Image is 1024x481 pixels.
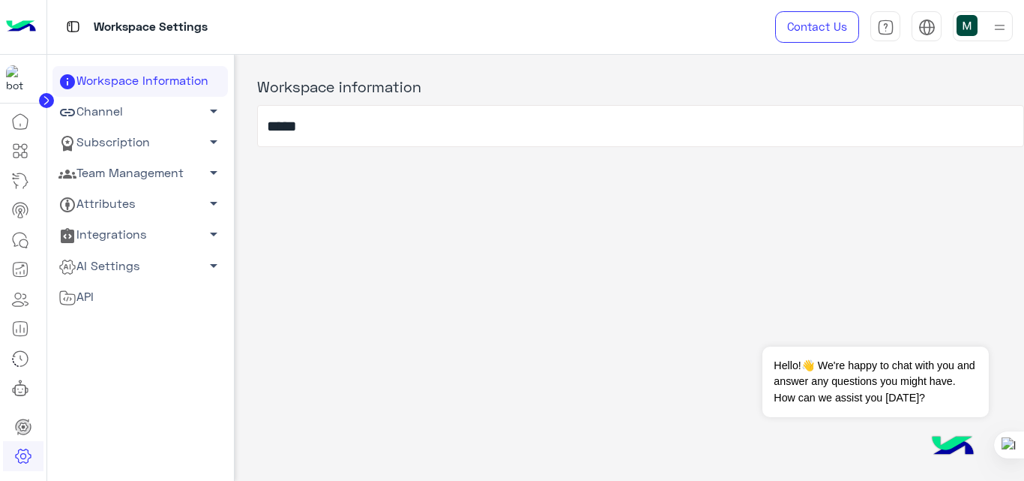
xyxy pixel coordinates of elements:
span: arrow_drop_down [205,133,223,151]
a: Channel [52,97,228,128]
img: Logo [6,11,36,43]
span: arrow_drop_down [205,257,223,275]
a: tab [870,11,900,43]
a: Subscription [52,128,228,158]
a: Workspace Information [52,66,228,97]
img: tab [877,19,894,36]
img: tab [918,19,936,36]
a: Attributes [52,189,228,220]
img: hulul-logo.png [927,421,979,473]
img: tab [64,17,82,36]
a: AI Settings [52,251,228,281]
span: Hello!👋 We're happy to chat with you and answer any questions you might have. How can we assist y... [762,347,988,417]
a: Contact Us [775,11,859,43]
img: userImage [957,15,978,36]
span: arrow_drop_down [205,164,223,182]
p: Workspace Settings [94,17,208,38]
a: Team Management [52,158,228,189]
img: 317874714732967 [6,65,33,92]
span: arrow_drop_down [205,102,223,120]
a: Integrations [52,220,228,251]
span: API [58,287,94,307]
img: profile [990,18,1009,37]
a: API [52,281,228,312]
label: Workspace information [257,75,421,98]
span: arrow_drop_down [205,225,223,243]
span: arrow_drop_down [205,194,223,212]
